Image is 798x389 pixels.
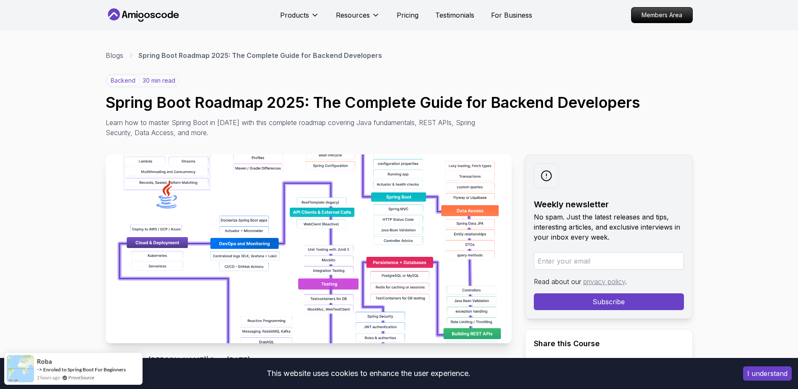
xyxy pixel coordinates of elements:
[534,338,684,350] h2: Share this Course
[107,75,139,86] p: backend
[106,50,123,60] a: Blogs
[583,277,625,286] a: privacy policy
[280,10,309,20] p: Products
[143,76,175,85] p: 30 min read
[534,293,684,310] button: Subscribe
[639,213,790,351] iframe: chat widget
[336,10,380,27] button: Resources
[280,10,319,27] button: Products
[631,7,693,23] a: Members Area
[106,94,693,111] h1: Spring Boot Roadmap 2025: The Complete Guide for Backend Developers
[37,374,60,381] span: 2 hours ago
[491,10,532,20] a: For Business
[534,212,684,242] p: No spam. Just the latest releases and tips, interesting articles, and exclusive interviews in you...
[534,277,684,287] p: Read about our .
[763,355,790,381] iframe: chat widget
[106,355,512,365] p: [PERSON_NAME] | [DATE]
[397,10,418,20] a: Pricing
[7,355,34,382] img: provesource social proof notification image
[37,366,42,373] span: ->
[37,358,52,365] span: Roba
[68,374,94,381] a: ProveSource
[336,10,370,20] p: Resources
[43,366,126,373] a: Enroled to Spring Boot For Beginners
[6,364,730,383] div: This website uses cookies to enhance the user experience.
[534,252,684,270] input: Enter your email
[106,117,481,138] p: Learn how to master Spring Boot in [DATE] with this complete roadmap covering Java fundamentals, ...
[138,50,382,60] p: Spring Boot Roadmap 2025: The Complete Guide for Backend Developers
[211,356,227,364] span: Date:
[534,198,684,210] h2: Weekly newsletter
[106,154,512,343] img: Spring Boot Roadmap 2025: The Complete Guide for Backend Developers thumbnail
[743,366,792,381] button: Accept cookies
[435,10,474,20] a: Testimonials
[632,8,692,23] p: Members Area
